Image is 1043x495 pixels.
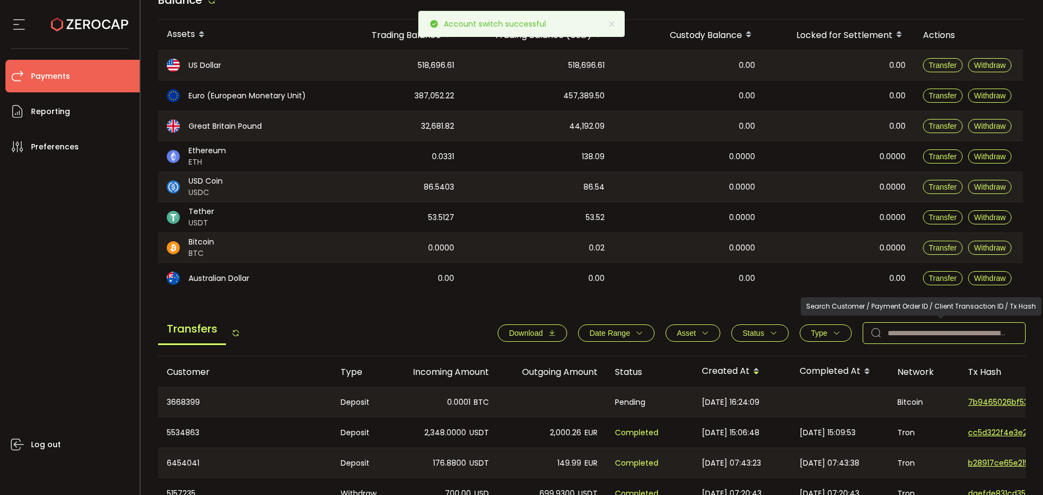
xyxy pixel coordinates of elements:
button: Transfer [923,271,963,285]
span: Transfer [929,61,957,70]
button: Download [498,324,567,342]
img: aud_portfolio.svg [167,272,180,285]
div: Trading Balance [326,26,463,44]
span: Transfer [929,91,957,100]
span: 0.00 [438,272,454,285]
div: Actions [914,29,1023,41]
span: Asset [677,329,696,337]
span: Download [509,329,543,337]
span: Transfer [929,183,957,191]
span: 0.00 [739,272,755,285]
span: [DATE] 16:24:09 [702,396,759,409]
span: 0.0000 [729,181,755,193]
span: 86.54 [583,181,605,193]
span: USDT [469,457,489,469]
div: Customer [158,366,332,378]
span: USDT [469,427,489,439]
span: EUR [585,427,598,439]
span: 53.5127 [428,211,454,224]
span: 0.0331 [432,151,454,163]
span: 32,681.82 [421,120,454,133]
img: usdt_portfolio.svg [167,211,180,224]
span: 0.00 [889,272,906,285]
div: 5534863 [158,417,332,448]
div: Tron [889,417,959,448]
span: Type [811,329,827,337]
span: [DATE] 07:43:23 [702,457,761,469]
div: Type [332,366,389,378]
span: USD Coin [189,176,223,187]
span: 0.0001 [447,396,470,409]
button: Type [800,324,852,342]
span: 0.00 [739,59,755,72]
span: Withdraw [974,213,1006,222]
img: eth_portfolio.svg [167,150,180,163]
img: gbp_portfolio.svg [167,120,180,133]
span: Withdraw [974,61,1006,70]
button: Transfer [923,180,963,194]
span: Euro (European Monetary Unit) [189,90,306,102]
span: [DATE] 07:43:38 [800,457,859,469]
button: Transfer [923,89,963,103]
div: Search Customer / Payment Order ID / Client Transaction ID / Tx Hash [801,297,1041,316]
div: 6454041 [158,448,332,478]
span: 2,348.0000 [424,427,466,439]
span: 44,192.09 [569,120,605,133]
button: Status [731,324,789,342]
span: Transfer [929,213,957,222]
span: 0.00 [889,120,906,133]
button: Asset [665,324,720,342]
button: Withdraw [968,149,1011,164]
span: 0.0000 [879,181,906,193]
div: Locked for Settlement [764,26,914,44]
span: USDC [189,187,223,198]
span: [DATE] 15:09:53 [800,427,856,439]
span: 0.0000 [428,242,454,254]
button: Transfer [923,149,963,164]
span: 0.00 [739,90,755,102]
span: [DATE] 15:06:48 [702,427,759,439]
button: Withdraw [968,119,1011,133]
button: Date Range [578,324,655,342]
span: Withdraw [974,152,1006,161]
span: Date Range [589,329,630,337]
span: EUR [585,457,598,469]
span: 0.00 [739,120,755,133]
span: Reporting [31,104,70,120]
div: Incoming Amount [389,366,498,378]
p: Account switch successful [444,20,555,28]
span: Transfer [929,243,957,252]
span: Payments [31,68,70,84]
span: Transfers [158,314,226,345]
div: Deposit [332,417,389,448]
span: 0.00 [588,272,605,285]
button: Withdraw [968,89,1011,103]
span: BTC [189,248,214,259]
div: Outgoing Amount [498,366,606,378]
button: Withdraw [968,241,1011,255]
div: Assets [158,26,326,44]
span: 0.00 [889,59,906,72]
button: Transfer [923,210,963,224]
button: Withdraw [968,210,1011,224]
span: BTC [474,396,489,409]
span: 0.0000 [879,211,906,224]
div: Network [889,366,959,378]
div: Status [606,366,693,378]
button: Transfer [923,241,963,255]
span: Transfer [929,274,957,283]
div: Deposit [332,448,389,478]
div: Created At [693,362,791,381]
span: Pending [615,396,645,409]
span: 2,000.26 [550,427,581,439]
span: 518,696.61 [568,59,605,72]
span: Withdraw [974,91,1006,100]
span: 0.00 [889,90,906,102]
span: 149.99 [557,457,581,469]
span: Withdraw [974,274,1006,283]
button: Withdraw [968,180,1011,194]
button: Withdraw [968,271,1011,285]
span: Australian Dollar [189,273,249,284]
span: 0.0000 [729,151,755,163]
span: 0.02 [589,242,605,254]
